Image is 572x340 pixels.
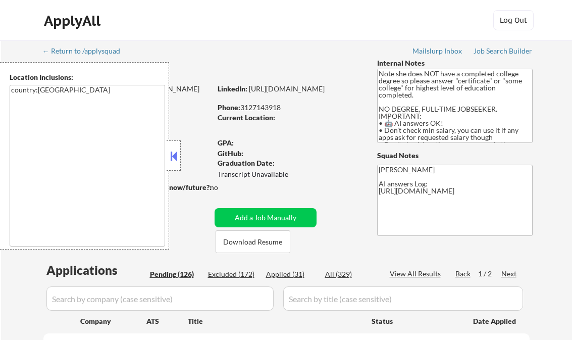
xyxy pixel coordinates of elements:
button: Download Resume [216,230,290,253]
div: Applied (31) [266,269,317,279]
div: Date Applied [473,316,517,326]
strong: LinkedIn: [218,84,247,93]
div: Squad Notes [377,151,533,161]
strong: GitHub: [218,149,243,158]
a: [URL][DOMAIN_NAME] [249,84,325,93]
div: 3127143918 [218,103,360,113]
input: Search by title (case sensitive) [283,286,523,311]
div: ATS [146,316,188,326]
div: Excluded (172) [208,269,258,279]
strong: Phone: [218,103,240,112]
div: View All Results [390,269,444,279]
strong: Current Location: [218,113,275,122]
div: Company [80,316,146,326]
div: 1 / 2 [478,269,501,279]
button: Log Out [493,10,534,30]
a: Job Search Builder [474,47,533,57]
div: Internal Notes [377,58,533,68]
div: Pending (126) [150,269,200,279]
a: Mailslurp Inbox [412,47,463,57]
div: All (329) [325,269,376,279]
div: Applications [46,264,146,276]
a: ← Return to /applysquad [42,47,130,57]
div: Status [372,312,458,330]
div: Job Search Builder [474,47,533,55]
div: ← Return to /applysquad [42,47,130,55]
div: Location Inclusions: [10,72,165,82]
div: Title [188,316,362,326]
div: Mailslurp Inbox [412,47,463,55]
strong: GPA: [218,138,234,147]
input: Search by company (case sensitive) [46,286,274,311]
button: Add a Job Manually [215,208,317,227]
div: no [210,182,239,192]
div: Back [455,269,472,279]
div: ApplyAll [44,12,103,29]
strong: Graduation Date: [218,159,275,167]
div: Next [501,269,517,279]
